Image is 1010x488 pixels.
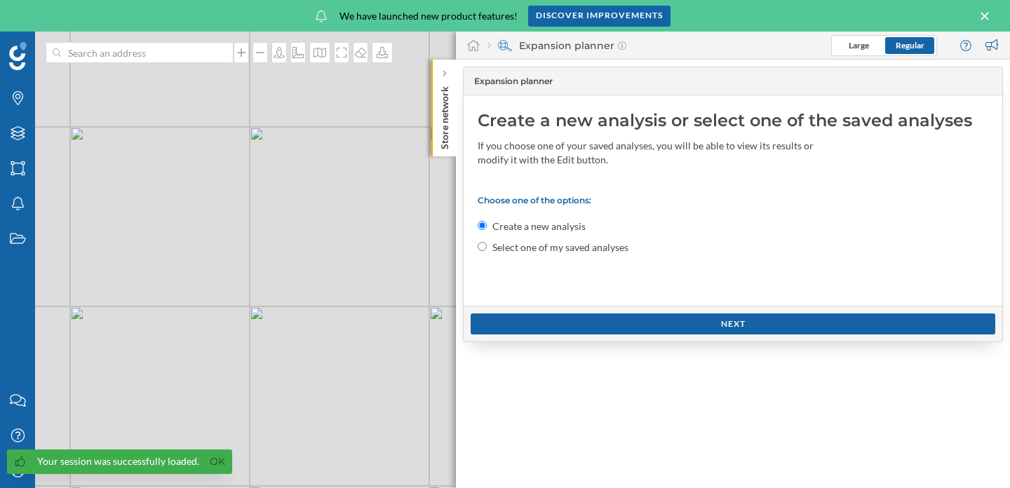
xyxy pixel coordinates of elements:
span: Support [29,10,80,22]
div: If you choose one of your saved analyses, you will be able to view its results or modify it with ... [478,139,842,167]
div: Create a new analysis or select one of the saved analyses [478,109,988,132]
img: search-areas.svg [498,39,512,53]
img: Geoblink Logo [9,42,27,70]
a: Ok [206,454,229,470]
label: Create a new analysis [492,219,586,233]
span: We have launched new product features! [339,9,518,23]
p: Store network [438,81,452,149]
span: Large [849,40,869,50]
div: Your session was successfully loaded. [37,454,199,468]
span: Expansion planner [474,75,553,88]
span: Regular [896,40,924,50]
label: Select one of my saved analyses [492,240,628,255]
div: Expansion planner [487,39,626,53]
p: Choose one of the options: [478,195,988,205]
